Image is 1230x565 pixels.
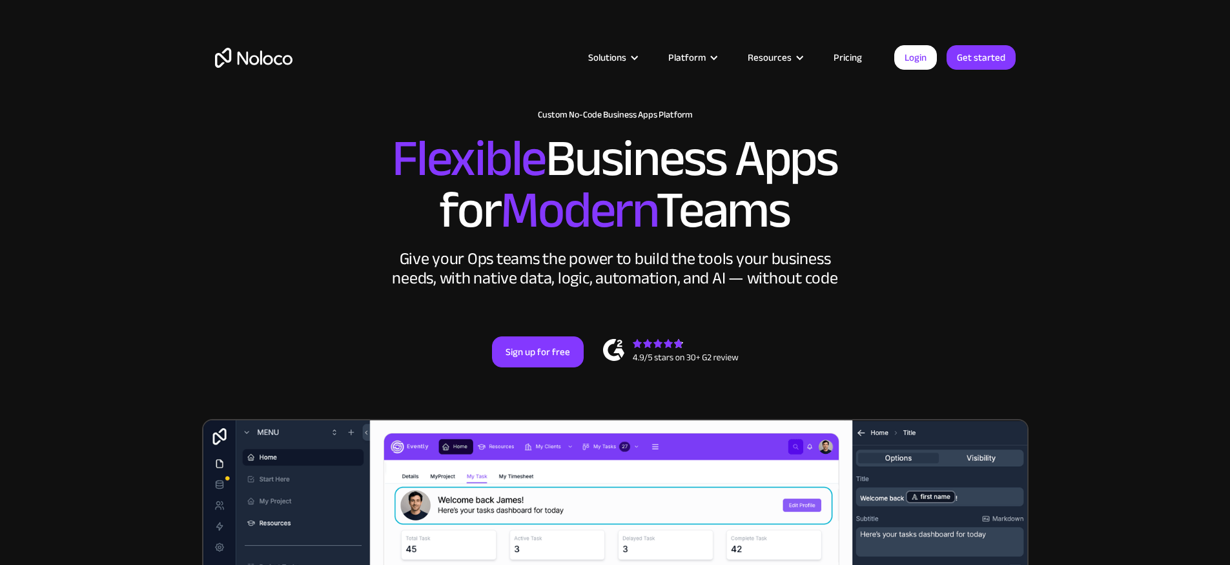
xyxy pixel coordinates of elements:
a: Pricing [817,49,878,66]
div: Platform [668,49,706,66]
div: Resources [732,49,817,66]
a: Login [894,45,937,70]
div: Resources [748,49,792,66]
h2: Business Apps for Teams [215,133,1016,236]
div: Solutions [572,49,652,66]
span: Modern [500,162,656,258]
a: home [215,48,292,68]
div: Platform [652,49,732,66]
div: Solutions [588,49,626,66]
a: Get started [947,45,1016,70]
a: Sign up for free [492,336,584,367]
span: Flexible [392,110,546,207]
div: Give your Ops teams the power to build the tools your business needs, with native data, logic, au... [389,249,841,288]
